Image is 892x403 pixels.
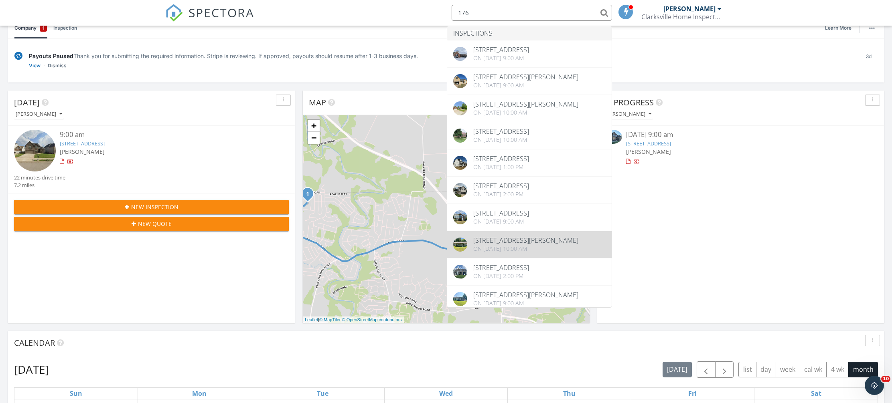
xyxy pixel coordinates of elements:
[473,128,529,135] div: [STREET_ADDRESS]
[825,24,856,32] a: Learn More
[776,362,800,377] button: week
[14,18,47,38] a: Company
[697,361,716,378] button: Previous month
[165,11,254,28] a: SPECTORA
[865,376,884,395] iframe: Intercom live chat
[453,183,467,197] img: 9469609%2Fcover_photos%2FF0SCHTANUNQBcsGYE0ot%2Foriginal.jpg
[14,361,49,377] h2: [DATE]
[303,316,404,323] div: |
[848,362,878,377] button: month
[438,388,454,399] a: Wednesday
[447,149,612,176] a: [STREET_ADDRESS] On [DATE] 1:00 pm
[453,47,467,61] img: cover.jpg
[131,203,178,211] span: New Inspection
[603,130,622,144] img: 9566167%2Fcover_photos%2FGYjBZ95Brbj0HDLYdzaZ%2Fsmall.jpg
[473,264,529,271] div: [STREET_ADDRESS]
[626,148,671,155] span: [PERSON_NAME]
[53,18,77,38] a: Inspection
[14,52,22,60] img: under-review-2fe708636b114a7f4b8d.svg
[603,109,653,120] button: [PERSON_NAME]
[603,97,654,108] span: In Progress
[309,97,326,108] span: Map
[473,191,529,197] div: On [DATE] 2:00 pm
[473,210,529,216] div: [STREET_ADDRESS]
[447,26,612,40] li: Inspections
[14,130,289,189] a: 9:00 am [STREET_ADDRESS] [PERSON_NAME] 22 minutes drive time 7.2 miles
[663,5,716,13] div: [PERSON_NAME]
[453,74,467,88] img: cover.jpg
[138,220,172,228] span: New Quote
[14,109,64,120] button: [PERSON_NAME]
[14,337,55,348] span: Calendar
[473,74,578,80] div: [STREET_ADDRESS][PERSON_NAME]
[453,265,467,279] img: 9175182%2Fcover_photos%2FLAPLbQdx95YD577w6K7d%2Foriginal.9175182-1753816244080
[453,292,467,306] img: 9156437%2Fcover_photos%2Fa4WURQimn0a4hKs3hUjq%2Foriginal.9156437-1753542870875
[447,258,612,285] a: [STREET_ADDRESS] On [DATE] 2:00 pm
[60,148,105,155] span: [PERSON_NAME]
[60,140,105,147] a: [STREET_ADDRESS]
[738,362,756,377] button: list
[453,210,467,224] img: 9397102%2Fcover_photos%2F8i1o4pyyt1xwhACTrJjI%2Foriginal.9397102-1756930369096
[453,101,467,115] img: streetview
[881,376,890,382] span: 10
[60,130,266,140] div: 9:00 am
[447,231,612,258] a: [STREET_ADDRESS][PERSON_NAME] On [DATE] 10:00 am
[473,237,578,244] div: [STREET_ADDRESS][PERSON_NAME]
[826,362,849,377] button: 4 wk
[29,62,41,70] a: View
[342,317,402,322] a: © OpenStreetMap contributors
[453,129,467,143] img: cover.jpg
[626,140,671,147] a: [STREET_ADDRESS]
[447,40,612,67] a: [STREET_ADDRESS] On [DATE] 9:00 am
[473,137,529,143] div: On [DATE] 10:00 am
[809,388,823,399] a: Saturday
[473,46,529,53] div: [STREET_ADDRESS]
[308,193,312,198] div: 3470 Southwood Dr, Clarksville, TN 37042
[473,55,529,61] div: On [DATE] 9:00 am
[43,24,45,32] span: 1
[189,4,254,21] span: SPECTORA
[14,200,289,214] button: New Inspection
[29,52,853,60] div: Thank you for submitting the required information. Stripe is reviewing. If approved, payouts shou...
[48,62,67,70] a: Dismiss
[29,52,73,59] span: Payouts Paused
[68,388,84,399] a: Sunday
[473,82,578,89] div: On [DATE] 9:00 am
[14,130,56,171] img: streetview
[447,95,612,122] a: [STREET_ADDRESS][PERSON_NAME] On [DATE] 10:00 am
[14,217,289,231] button: New Quote
[447,286,612,312] a: [STREET_ADDRESS][PERSON_NAME] On [DATE] 9:00 am
[626,130,855,140] div: [DATE] 9:00 am
[319,317,341,322] a: © MapTiler
[603,130,878,165] a: [DATE] 9:00 am [STREET_ADDRESS] [PERSON_NAME]
[473,300,578,306] div: On [DATE] 9:00 am
[641,13,722,21] div: Clarksville Home Inspectors
[447,122,612,149] a: [STREET_ADDRESS] On [DATE] 10:00 am
[473,183,529,189] div: [STREET_ADDRESS]
[453,238,467,252] img: 9350608%2Fcover_photos%2F8B7N1BwC4s8y4jwPHYpL%2Foriginal.9350608-1756313774296
[715,361,734,378] button: Next month
[14,174,65,181] div: 22 minutes drive time
[315,388,330,399] a: Tuesday
[562,388,577,399] a: Thursday
[756,362,776,377] button: day
[473,273,529,279] div: On [DATE] 2:00 pm
[687,388,698,399] a: Friday
[191,388,208,399] a: Monday
[473,246,578,252] div: On [DATE] 10:00 am
[306,191,309,197] i: 1
[308,132,320,144] a: Zoom out
[447,68,612,95] a: [STREET_ADDRESS][PERSON_NAME] On [DATE] 9:00 am
[165,4,183,22] img: The Best Home Inspection Software - Spectora
[453,156,467,170] img: cover.jpg
[14,181,65,189] div: 7.2 miles
[452,5,612,21] input: Search everything...
[473,155,529,162] div: [STREET_ADDRESS]
[800,362,827,377] button: cal wk
[308,120,320,132] a: Zoom in
[447,204,612,231] a: [STREET_ADDRESS] On [DATE] 9:00 am
[14,97,40,108] span: [DATE]
[447,177,612,204] a: [STREET_ADDRESS] On [DATE] 2:00 pm
[473,292,578,298] div: [STREET_ADDRESS][PERSON_NAME]
[473,218,529,225] div: On [DATE] 9:00 am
